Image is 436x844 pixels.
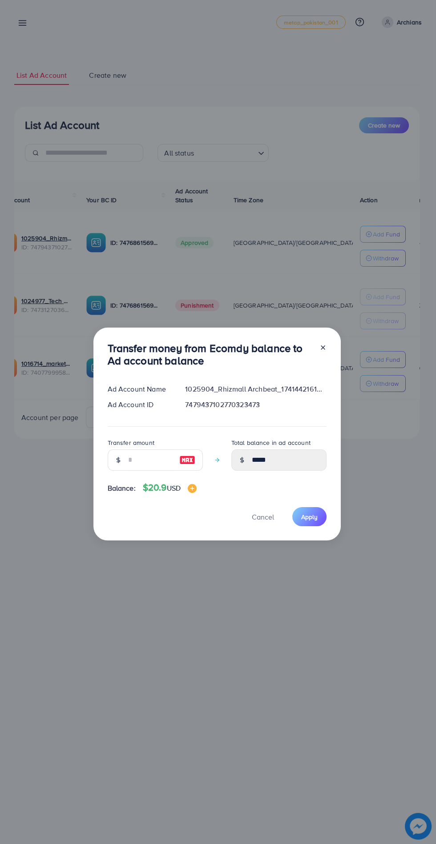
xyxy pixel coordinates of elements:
div: Ad Account ID [101,400,178,410]
h3: Transfer money from Ecomdy balance to Ad account balance [108,342,312,368]
span: USD [167,483,181,493]
span: Balance: [108,483,136,493]
div: Ad Account Name [101,384,178,394]
div: 7479437102770323473 [178,400,333,410]
label: Total balance in ad account [231,438,311,447]
button: Apply [292,507,327,526]
label: Transfer amount [108,438,154,447]
span: Apply [301,512,318,521]
span: Cancel [252,512,274,522]
img: image [188,484,197,493]
img: image [179,455,195,465]
button: Cancel [241,507,285,526]
div: 1025904_Rhizmall Archbeat_1741442161001 [178,384,333,394]
h4: $20.9 [143,482,197,493]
